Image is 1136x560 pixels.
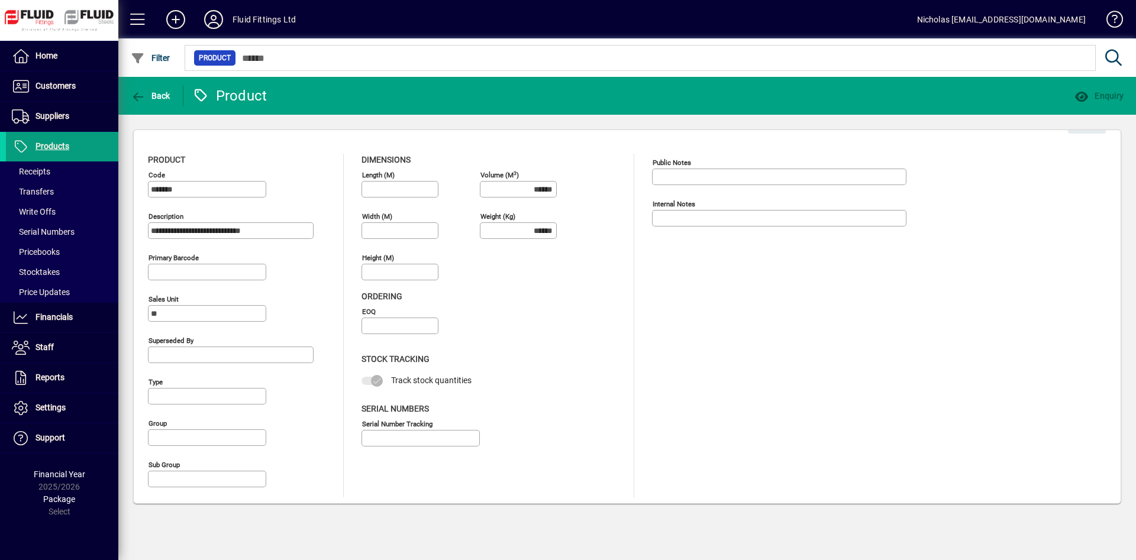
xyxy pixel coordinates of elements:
span: Receipts [12,167,50,176]
span: Write Offs [12,207,56,216]
span: Support [35,433,65,442]
span: Product [199,52,231,64]
button: Edit [1068,112,1106,134]
a: Write Offs [6,202,118,222]
span: Financials [35,312,73,322]
mat-label: Group [149,419,167,428]
span: Package [43,494,75,504]
div: Fluid Fittings Ltd [233,10,296,29]
span: Serial Numbers [12,227,75,237]
a: Receipts [6,161,118,182]
span: Financial Year [34,470,85,479]
span: Suppliers [35,111,69,121]
span: Price Updates [12,287,70,297]
mat-label: Length (m) [362,171,395,179]
span: Settings [35,403,66,412]
span: Track stock quantities [391,376,472,385]
mat-label: Width (m) [362,212,392,221]
a: Transfers [6,182,118,202]
a: Customers [6,72,118,101]
span: Serial Numbers [362,404,429,413]
button: Filter [128,47,173,69]
span: Staff [35,342,54,352]
span: Stocktakes [12,267,60,277]
mat-label: Primary barcode [149,254,199,262]
span: Products [35,141,69,151]
mat-label: Type [149,378,163,386]
span: Dimensions [362,155,411,164]
span: Filter [131,53,170,63]
span: Stock Tracking [362,354,430,364]
a: Settings [6,393,118,423]
a: Support [6,423,118,453]
a: Serial Numbers [6,222,118,242]
div: Nicholas [EMAIL_ADDRESS][DOMAIN_NAME] [917,10,1086,29]
mat-label: Superseded by [149,336,193,345]
mat-label: Sub group [149,461,180,469]
span: Product [148,155,185,164]
a: Reports [6,363,118,393]
a: Pricebooks [6,242,118,262]
mat-label: Volume (m ) [480,171,519,179]
a: Knowledge Base [1098,2,1121,41]
a: Price Updates [6,282,118,302]
mat-label: Height (m) [362,254,394,262]
a: Home [6,41,118,71]
span: Ordering [362,292,402,301]
span: Customers [35,81,76,90]
button: Add [157,9,195,30]
a: Financials [6,303,118,332]
sup: 3 [514,170,517,176]
mat-label: Public Notes [653,158,691,167]
span: Back [131,91,170,101]
mat-label: Code [149,171,165,179]
div: Product [192,86,267,105]
mat-label: Sales unit [149,295,179,303]
span: Reports [35,373,64,382]
mat-label: Weight (Kg) [480,212,515,221]
span: Transfers [12,187,54,196]
span: Pricebooks [12,247,60,257]
a: Staff [6,333,118,362]
a: Stocktakes [6,262,118,282]
mat-label: Serial Number tracking [362,419,433,428]
mat-label: Description [149,212,183,221]
app-page-header-button: Back [118,85,183,106]
button: Back [128,85,173,106]
a: Suppliers [6,102,118,131]
mat-label: EOQ [362,307,376,316]
mat-label: Internal Notes [653,200,695,208]
button: Profile [195,9,233,30]
span: Home [35,51,57,60]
